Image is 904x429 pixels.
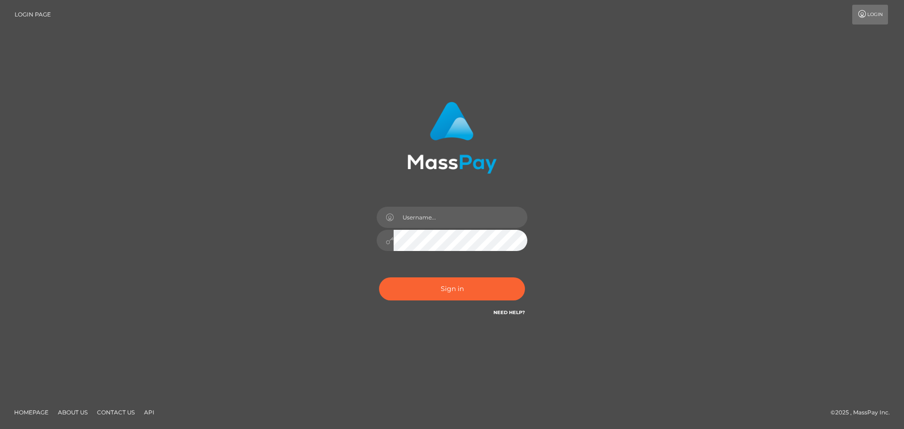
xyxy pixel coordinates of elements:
input: Username... [394,207,527,228]
a: About Us [54,405,91,420]
a: Login Page [15,5,51,24]
a: API [140,405,158,420]
a: Contact Us [93,405,138,420]
a: Homepage [10,405,52,420]
a: Need Help? [493,309,525,316]
button: Sign in [379,277,525,300]
a: Login [852,5,888,24]
img: MassPay Login [407,102,497,174]
div: © 2025 , MassPay Inc. [831,407,897,418]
